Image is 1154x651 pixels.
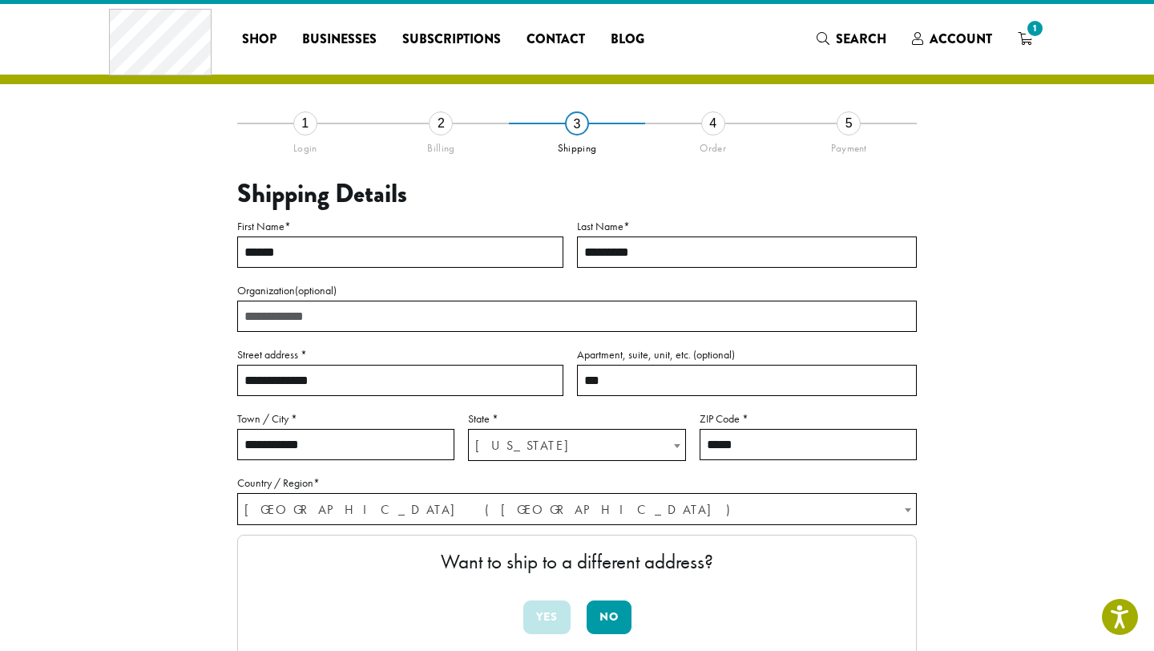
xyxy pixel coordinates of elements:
div: 4 [701,111,725,135]
div: Billing [373,135,510,155]
div: Order [645,135,781,155]
label: Last Name [577,216,917,237]
a: Search [804,26,899,52]
div: Login [237,135,373,155]
label: Apartment, suite, unit, etc. [577,345,917,365]
span: Businesses [302,30,377,50]
div: 5 [837,111,861,135]
span: Shop [242,30,276,50]
p: Want to ship to a different address? [254,552,900,572]
span: Country / Region [237,493,917,525]
button: No [587,600,631,634]
span: South Carolina [469,430,684,461]
span: Subscriptions [402,30,501,50]
span: State [468,429,685,461]
label: Street address [237,345,563,365]
div: 3 [565,111,589,135]
div: Payment [781,135,917,155]
span: Contact [527,30,585,50]
a: Shop [229,26,289,52]
label: Town / City [237,409,454,429]
label: First Name [237,216,563,237]
div: Shipping [509,135,645,155]
button: Yes [523,600,571,634]
span: (optional) [693,347,735,362]
div: 2 [429,111,453,135]
label: State [468,409,685,429]
h3: Shipping Details [237,179,917,209]
span: (optional) [295,283,337,297]
label: ZIP Code [700,409,917,429]
div: 1 [293,111,317,135]
span: Account [930,30,992,48]
span: 1 [1024,18,1046,39]
span: Blog [611,30,644,50]
span: United States (US) [238,494,916,525]
span: Search [836,30,886,48]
